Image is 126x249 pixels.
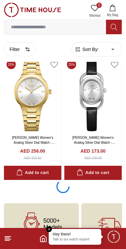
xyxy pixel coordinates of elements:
[80,148,105,154] h4: AED 173.00
[7,60,16,69] span: 20 %
[64,57,122,131] img: Lee Cooper Women's Analog Silver Dial Watch - LC08055.331
[72,136,115,149] a: [PERSON_NAME] Women's Analog Silver Dial Watch - LC08055.331
[87,13,103,18] span: Wishlist
[84,156,102,161] div: AED 230.00
[104,12,121,17] span: My Bag
[43,217,62,231] span: 5000+ Models
[77,169,109,177] div: Add to cart
[4,166,61,180] button: Add to cart
[24,156,42,161] div: AED 320.00
[46,226,52,232] em: Close tooltip
[81,46,99,53] span: Sort By:
[107,230,121,244] div: Chat Widget
[53,232,97,237] div: Hey there!
[4,3,61,17] img: ...
[67,60,76,69] span: 25 %
[103,3,122,19] button: My Bag
[87,3,103,19] a: 0Wishlist
[96,3,102,8] span: 0
[16,169,49,177] div: Add to cart
[74,46,99,53] button: Sort By:
[53,237,97,242] p: Talk to our watch expert!
[4,42,36,56] button: Filter
[39,235,47,242] a: Home
[20,148,45,154] h4: AED 256.00
[4,57,61,131] img: Lee Cooper Women's Analog Silver Dial Watch - LC08133.130
[12,136,55,149] a: [PERSON_NAME] Women's Analog Silver Dial Watch - LC08133.130
[64,166,122,180] button: Add to cart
